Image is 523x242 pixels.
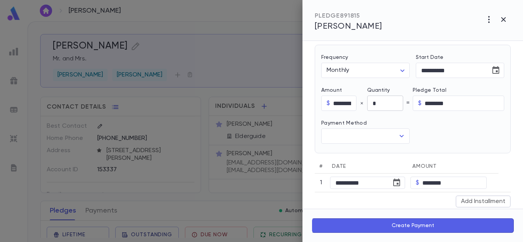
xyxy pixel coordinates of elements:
p: $ [418,99,422,107]
div: PLEDGE 891815 [315,12,382,20]
p: $ [416,179,419,187]
span: [PERSON_NAME] [315,22,382,31]
button: Choose date, selected date is Aug 29, 2025 [488,63,503,78]
p: $ [327,99,330,107]
p: = [406,99,410,107]
label: Pledge Total [413,87,504,93]
span: # [319,164,323,169]
div: Monthly [321,63,410,78]
button: Add Installment [456,195,511,208]
button: Create Payment [312,218,514,233]
label: Amount [321,87,367,93]
label: Quantity [367,87,413,93]
button: Choose date, selected date is Aug 29, 2025 [389,175,404,190]
span: Monthly [327,67,349,73]
span: Amount [412,164,437,169]
p: 1 [317,179,325,187]
span: Date [332,164,346,169]
label: Start Date [416,54,504,60]
p: Payment Method [321,120,410,126]
label: Frequency [321,54,348,60]
button: Open [396,131,407,141]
